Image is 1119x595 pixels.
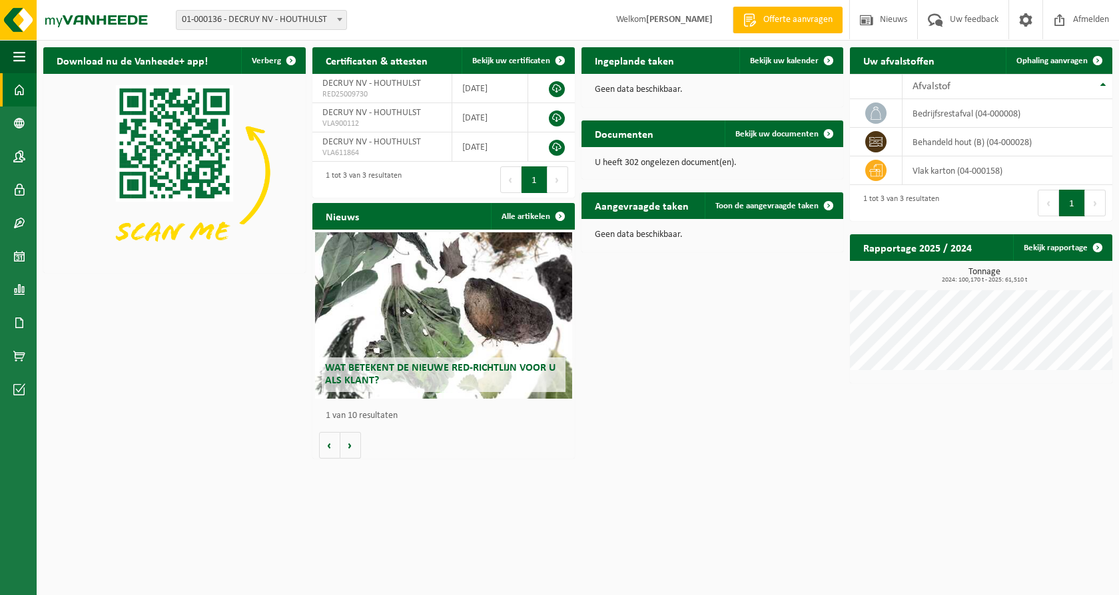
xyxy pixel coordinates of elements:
[319,165,402,194] div: 1 tot 3 van 3 resultaten
[581,192,702,218] h2: Aangevraagde taken
[322,89,442,100] span: RED25009730
[733,7,843,33] a: Offerte aanvragen
[472,57,550,65] span: Bekijk uw certificaten
[312,203,372,229] h2: Nieuws
[903,156,1112,185] td: vlak karton (04-000158)
[43,74,306,270] img: Download de VHEPlus App
[1006,47,1111,74] a: Ophaling aanvragen
[1016,57,1088,65] span: Ophaling aanvragen
[595,158,831,168] p: U heeft 302 ongelezen document(en).
[857,188,939,218] div: 1 tot 3 van 3 resultaten
[750,57,819,65] span: Bekijk uw kalender
[903,99,1112,128] td: bedrijfsrestafval (04-000008)
[548,166,568,193] button: Next
[857,277,1112,284] span: 2024: 100,170 t - 2025: 61,510 t
[1038,190,1059,216] button: Previous
[522,166,548,193] button: 1
[322,108,421,118] span: DECRUY NV - HOUTHULST
[325,363,556,386] span: Wat betekent de nieuwe RED-richtlijn voor u als klant?
[581,120,667,146] h2: Documenten
[735,130,819,138] span: Bekijk uw documenten
[913,81,950,92] span: Afvalstof
[176,10,347,30] span: 01-000136 - DECRUY NV - HOUTHULST
[595,85,831,95] p: Geen data beschikbaar.
[581,47,687,73] h2: Ingeplande taken
[1013,234,1111,261] a: Bekijk rapportage
[322,118,442,129] span: VLA900112
[1059,190,1085,216] button: 1
[340,432,361,459] button: Volgende
[715,202,819,210] span: Toon de aangevraagde taken
[452,132,528,162] td: [DATE]
[739,47,842,74] a: Bekijk uw kalender
[452,103,528,132] td: [DATE]
[725,120,842,147] a: Bekijk uw documenten
[595,230,831,240] p: Geen data beschikbaar.
[322,137,421,147] span: DECRUY NV - HOUTHULST
[326,411,568,421] p: 1 van 10 resultaten
[857,268,1112,284] h3: Tonnage
[43,47,221,73] h2: Download nu de Vanheede+ app!
[500,166,522,193] button: Previous
[1085,190,1106,216] button: Next
[452,74,528,103] td: [DATE]
[322,148,442,158] span: VLA611864
[252,57,281,65] span: Verberg
[760,13,836,27] span: Offerte aanvragen
[315,232,572,399] a: Wat betekent de nieuwe RED-richtlijn voor u als klant?
[241,47,304,74] button: Verberg
[850,47,948,73] h2: Uw afvalstoffen
[319,432,340,459] button: Vorige
[462,47,573,74] a: Bekijk uw certificaten
[850,234,985,260] h2: Rapportage 2025 / 2024
[646,15,713,25] strong: [PERSON_NAME]
[312,47,441,73] h2: Certificaten & attesten
[322,79,421,89] span: DECRUY NV - HOUTHULST
[491,203,573,230] a: Alle artikelen
[903,128,1112,156] td: behandeld hout (B) (04-000028)
[177,11,346,29] span: 01-000136 - DECRUY NV - HOUTHULST
[705,192,842,219] a: Toon de aangevraagde taken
